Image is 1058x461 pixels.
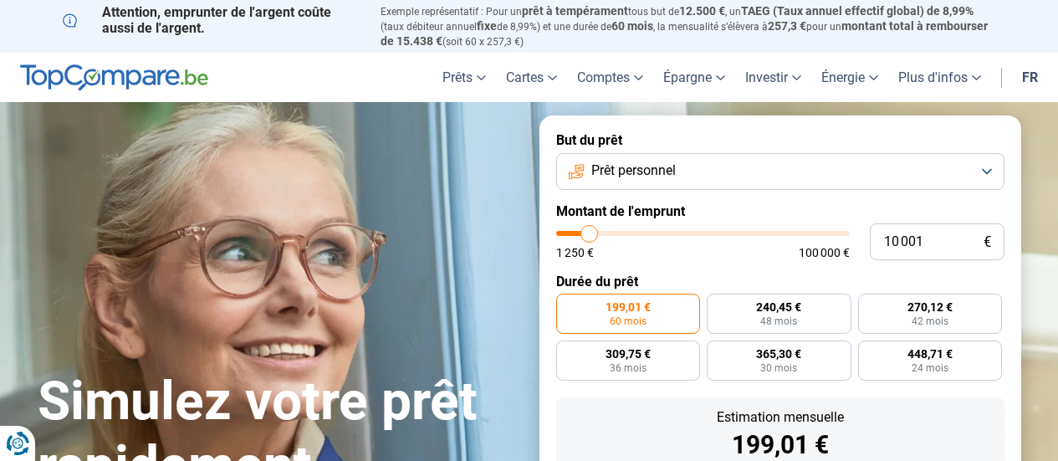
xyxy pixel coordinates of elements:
a: fr [1012,53,1048,102]
button: Prêt personnel [556,153,1004,190]
span: € [984,235,991,249]
span: 100 000 € [799,247,850,259]
span: 36 mois [610,363,647,373]
a: Comptes [567,53,653,102]
span: 30 mois [760,363,797,373]
label: Durée du prêt [556,274,1004,289]
p: Attention, emprunter de l'argent coûte aussi de l'argent. [63,4,360,36]
span: 42 mois [912,316,948,326]
label: But du prêt [556,132,1004,148]
span: prêt à tempérament [522,4,628,18]
a: Épargne [653,53,735,102]
a: Prêts [432,53,496,102]
span: 24 mois [912,363,948,373]
span: 365,30 € [756,348,801,360]
span: 1 250 € [556,247,594,259]
p: Exemple représentatif : Pour un tous but de , un (taux débiteur annuel de 8,99%) et une durée de ... [381,4,996,49]
a: Énergie [811,53,888,102]
span: fixe [477,19,497,33]
a: Cartes [496,53,567,102]
div: 199,01 € [570,433,991,458]
span: Prêt personnel [591,161,676,180]
span: 448,71 € [907,348,953,360]
span: 60 mois [610,316,647,326]
span: 60 mois [611,19,653,33]
span: TAEG (Taux annuel effectif global) de 8,99% [741,4,974,18]
img: TopCompare [20,64,208,91]
span: 257,3 € [768,19,806,33]
span: 12.500 € [679,4,725,18]
div: Estimation mensuelle [570,411,991,424]
span: 270,12 € [907,301,953,313]
a: Investir [735,53,811,102]
label: Montant de l'emprunt [556,203,1004,219]
a: Plus d'infos [888,53,991,102]
span: montant total à rembourser de 15.438 € [381,19,988,48]
span: 199,01 € [606,301,651,313]
span: 309,75 € [606,348,651,360]
span: 240,45 € [756,301,801,313]
span: 48 mois [760,316,797,326]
